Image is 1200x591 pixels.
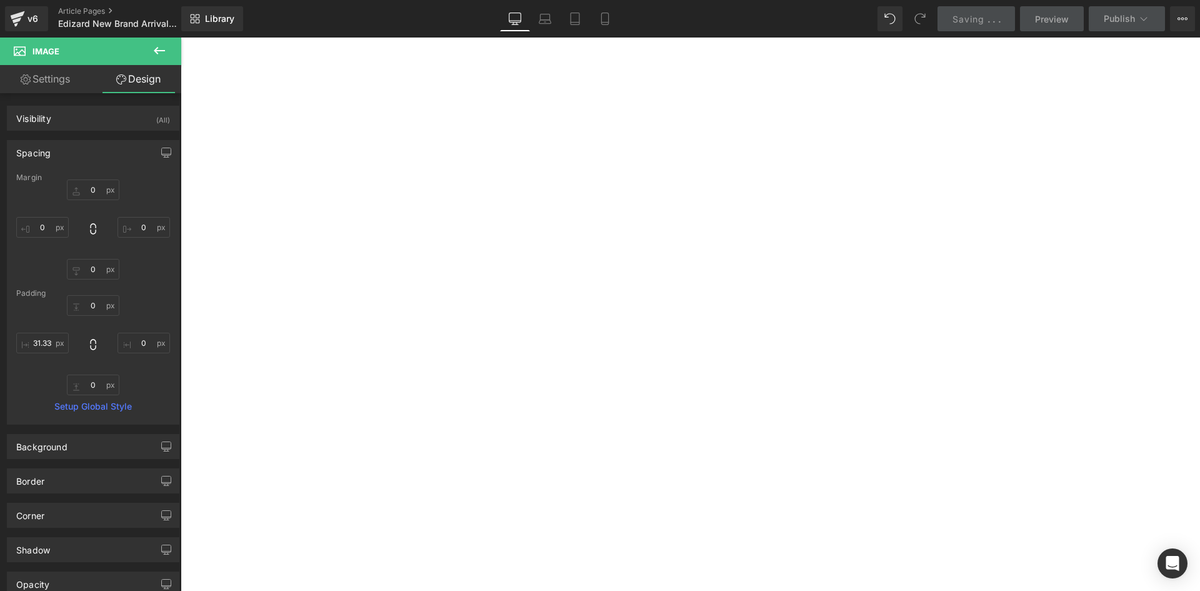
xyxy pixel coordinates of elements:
input: 0 [67,179,119,200]
input: 0 [16,217,69,238]
div: v6 [25,11,41,27]
span: Saving [952,14,984,24]
a: Article Pages [58,6,202,16]
a: Mobile [590,6,620,31]
input: 0 [67,295,119,316]
div: (All) [156,106,170,127]
div: Border [16,469,44,487]
a: New Library [181,6,243,31]
div: Open Intercom Messenger [1157,548,1187,578]
div: Corner [16,503,44,521]
span: Image [32,46,59,56]
span: Edizard New Brand Arrival 2025 [58,19,178,29]
div: Shadow [16,538,50,555]
button: More [1170,6,1195,31]
a: Design [93,65,184,93]
a: Preview [1020,6,1084,31]
input: 0 [16,333,69,353]
input: 0 [117,217,170,238]
button: Publish [1089,6,1165,31]
input: 0 [67,259,119,280]
button: Redo [907,6,932,31]
button: Undo [877,6,902,31]
div: Spacing [16,141,51,158]
a: v6 [5,6,48,31]
div: Margin [16,173,170,182]
span: Publish [1104,14,1135,24]
div: Opacity [16,572,49,590]
a: Desktop [500,6,530,31]
span: Library [205,13,234,24]
div: Visibility [16,106,51,124]
a: Laptop [530,6,560,31]
input: 0 [67,375,119,395]
div: Background [16,435,67,452]
a: Tablet [560,6,590,31]
input: 0 [117,333,170,353]
span: Preview [1035,13,1069,26]
a: Setup Global Style [16,402,170,412]
div: Padding [16,289,170,298]
span: . [987,14,990,24]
